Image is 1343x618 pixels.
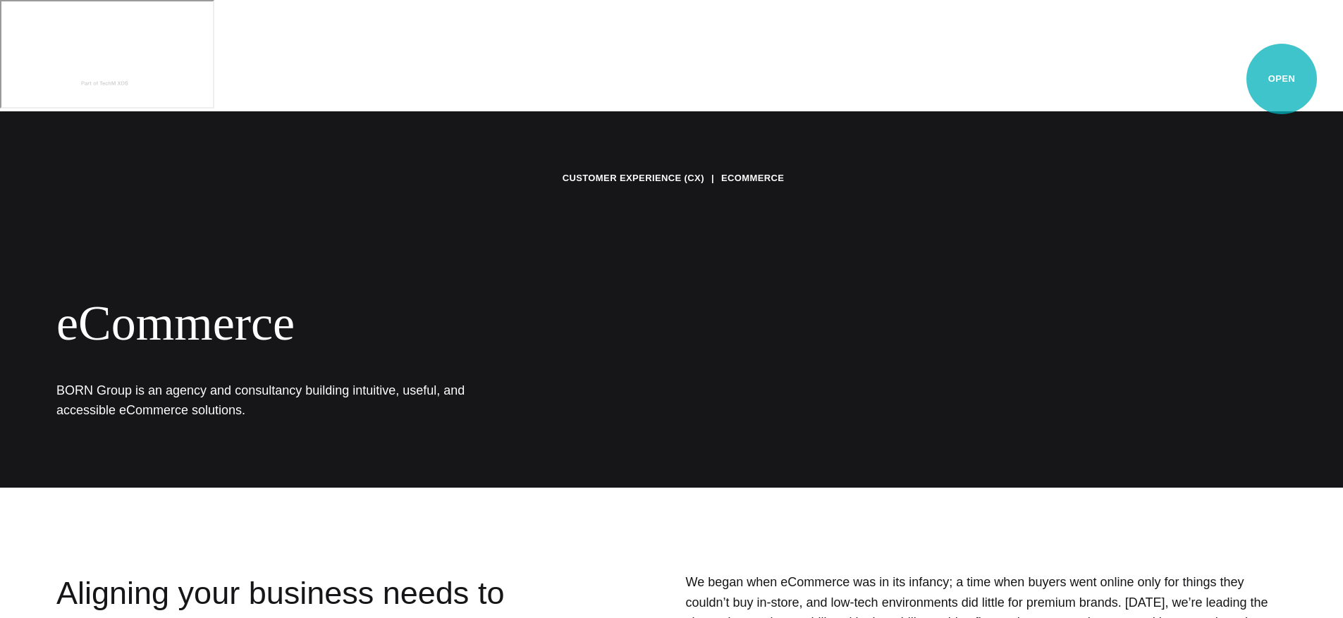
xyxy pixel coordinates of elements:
[721,168,784,189] a: eCommerce
[56,381,479,420] h1: BORN Group is an agency and consultancy building intuitive, useful, and accessible eCommerce solu...
[563,168,704,189] a: Customer Experience (CX)
[56,295,860,352] div: eCommerce
[1261,58,1295,87] button: Open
